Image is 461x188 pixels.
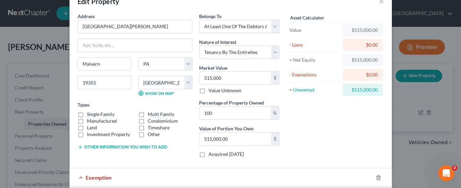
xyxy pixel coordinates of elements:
label: Investment Property [87,131,130,138]
label: Types [78,101,89,108]
div: - Exemptions [289,71,340,78]
span: Address [78,13,95,19]
input: Apt, Suite, etc... [78,39,192,52]
label: Asset Calculator [290,14,324,21]
label: Percentage of Property Owned [199,99,264,106]
span: Belongs To [199,13,222,19]
label: Other [148,131,160,138]
label: Condominium [148,118,178,124]
input: 0.00 [199,107,271,119]
label: Nature of Interest [199,39,236,46]
label: Single Family [87,111,114,118]
div: $0.00 [348,42,377,48]
label: Timeshare [148,124,170,131]
span: 2 [452,165,457,171]
input: 0.00 [199,72,271,84]
input: Enter zip... [78,76,132,89]
a: Show on Map [138,90,174,96]
div: Value [289,27,340,34]
div: = Unexempt [289,86,340,93]
div: $0.00 [348,71,377,78]
div: $515,000.00 [348,27,377,34]
label: Land [87,124,97,131]
label: Market Value [199,64,227,71]
iframe: Intercom live chat [438,165,454,181]
input: Enter address... [78,20,192,33]
div: $515,000.00 [348,57,377,63]
div: = Net Equity [289,57,340,63]
span: Exemption [86,174,111,181]
label: Manufactured [87,118,117,124]
input: Enter city... [78,58,131,70]
label: Value Unknown [209,87,241,94]
div: - Liens [289,42,340,48]
label: Multi Family [148,111,174,118]
div: $ [271,132,279,145]
div: $ [271,72,279,84]
div: $515,000.00 [348,86,377,93]
button: Other information you wish to add [78,144,167,150]
div: % [271,107,279,119]
label: Value of Portion You Own [199,125,253,132]
label: Acquired [DATE] [209,151,244,158]
input: 0.00 [199,132,271,145]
